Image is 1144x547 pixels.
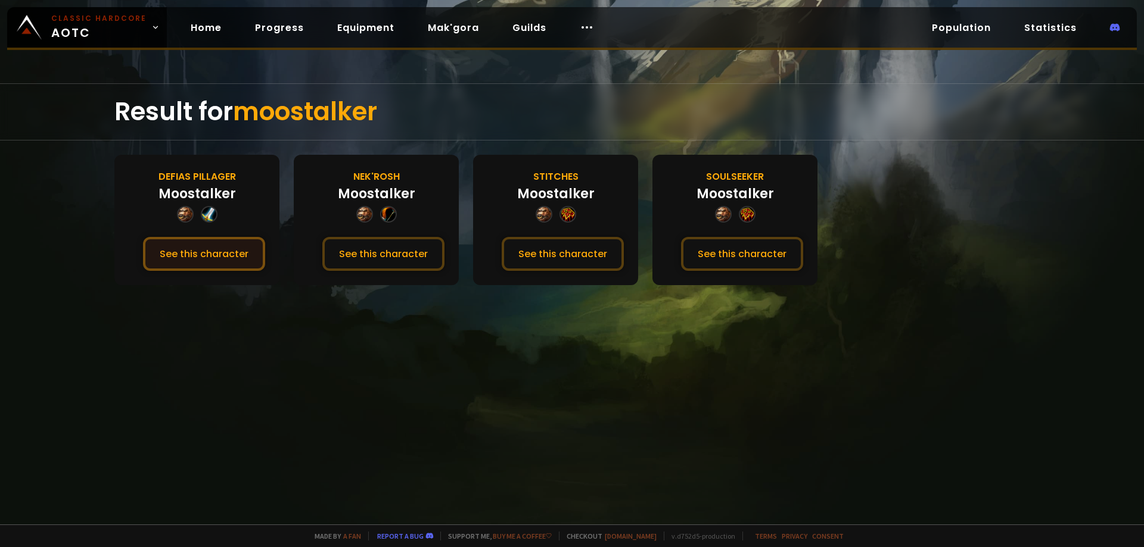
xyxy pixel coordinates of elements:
[706,169,764,184] div: Soulseeker
[502,237,624,271] button: See this character
[338,184,415,204] div: Moostalker
[181,15,231,40] a: Home
[517,184,595,204] div: Moostalker
[782,532,807,540] a: Privacy
[51,13,147,42] span: AOTC
[559,532,657,540] span: Checkout
[533,169,579,184] div: Stitches
[681,237,803,271] button: See this character
[353,169,400,184] div: Nek'Rosh
[322,237,444,271] button: See this character
[697,184,774,204] div: Moostalker
[245,15,313,40] a: Progress
[418,15,489,40] a: Mak'gora
[343,532,361,540] a: a fan
[493,532,552,540] a: Buy me a coffee
[664,532,735,540] span: v. d752d5 - production
[158,169,236,184] div: Defias Pillager
[233,94,377,129] span: moostalker
[51,13,147,24] small: Classic Hardcore
[307,532,361,540] span: Made by
[605,532,657,540] a: [DOMAIN_NAME]
[328,15,404,40] a: Equipment
[377,532,424,540] a: Report a bug
[812,532,844,540] a: Consent
[922,15,1000,40] a: Population
[114,84,1030,140] div: Result for
[7,7,167,48] a: Classic HardcoreAOTC
[440,532,552,540] span: Support me,
[158,184,236,204] div: Moostalker
[503,15,556,40] a: Guilds
[1015,15,1086,40] a: Statistics
[755,532,777,540] a: Terms
[143,237,265,271] button: See this character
